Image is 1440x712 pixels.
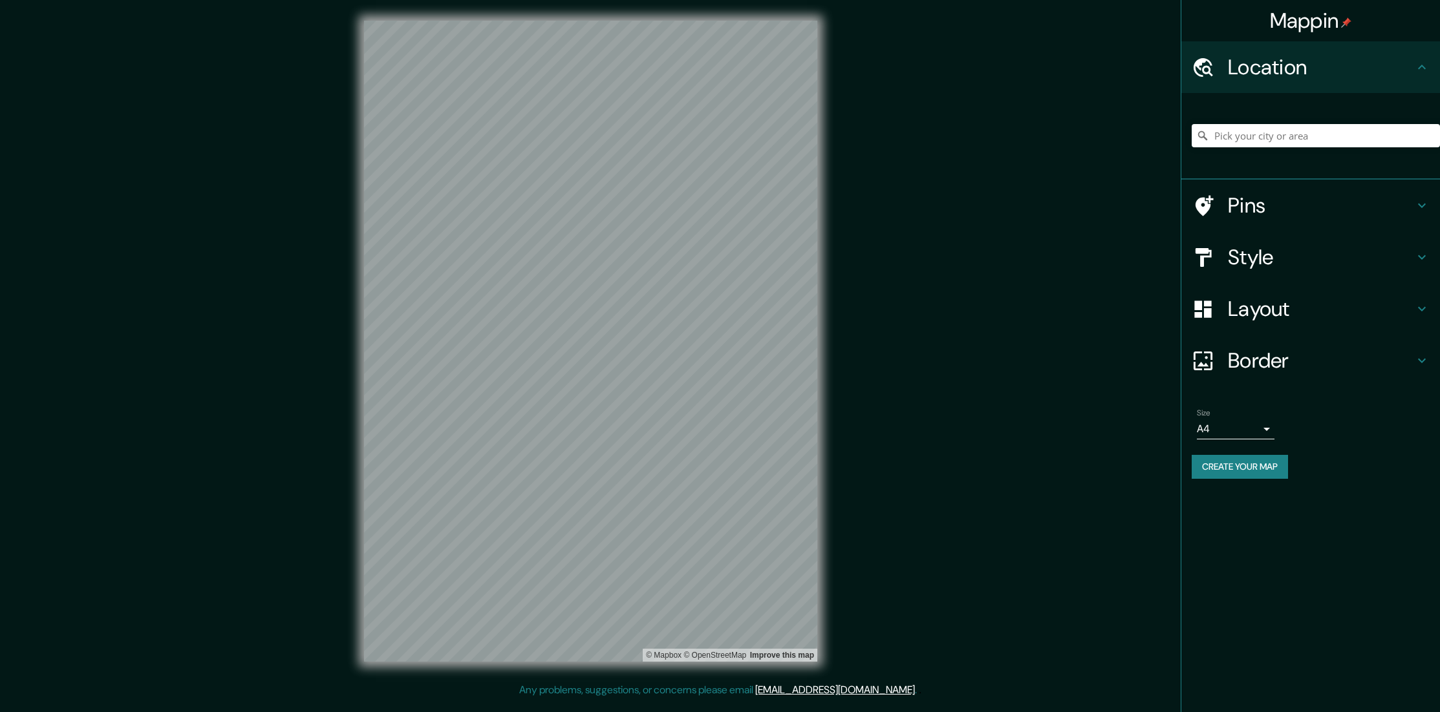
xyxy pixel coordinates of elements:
button: Create your map [1192,455,1288,479]
div: . [917,682,919,698]
h4: Location [1228,54,1414,80]
label: Size [1197,408,1210,419]
div: Location [1181,41,1440,93]
canvas: Map [364,21,817,662]
h4: Border [1228,348,1414,373]
h4: Pins [1228,193,1414,218]
div: Pins [1181,180,1440,231]
input: Pick your city or area [1192,124,1440,147]
div: Layout [1181,283,1440,335]
p: Any problems, suggestions, or concerns please email . [519,682,917,698]
div: Style [1181,231,1440,283]
a: Mapbox [646,651,682,660]
h4: Mappin [1270,8,1352,34]
h4: Layout [1228,296,1414,322]
a: Map feedback [750,651,814,660]
a: OpenStreetMap [683,651,746,660]
h4: Style [1228,244,1414,270]
iframe: Help widget launcher [1325,662,1426,698]
a: [EMAIL_ADDRESS][DOMAIN_NAME] [755,683,915,696]
img: pin-icon.png [1341,17,1351,28]
div: . [919,682,921,698]
div: A4 [1197,419,1274,439]
div: Border [1181,335,1440,386]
